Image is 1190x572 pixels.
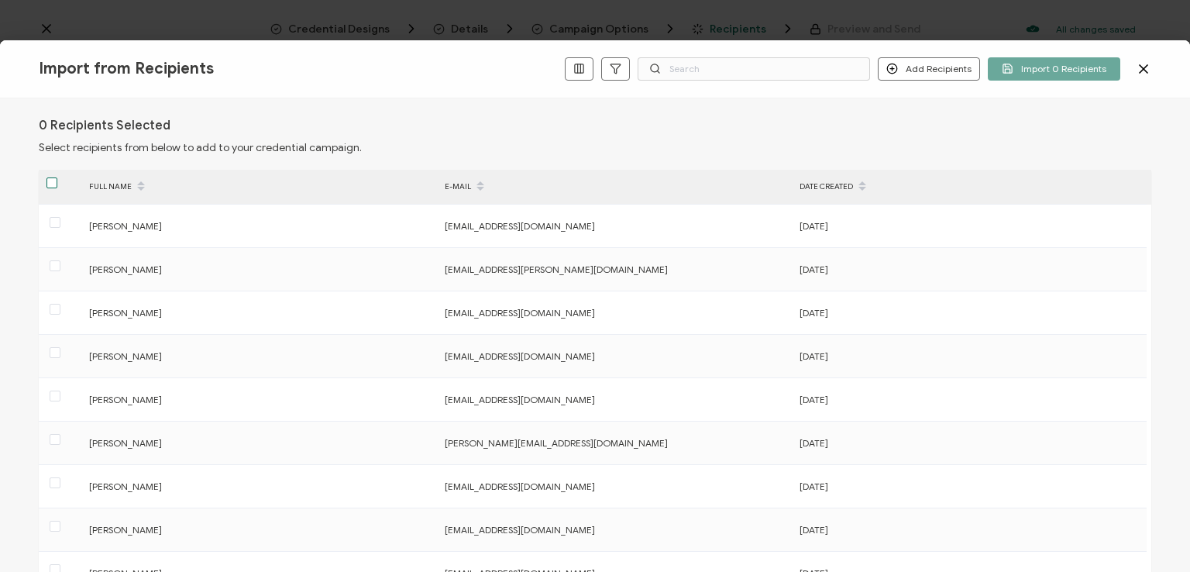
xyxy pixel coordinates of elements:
span: [PERSON_NAME][EMAIL_ADDRESS][DOMAIN_NAME] [445,437,668,449]
span: [EMAIL_ADDRESS][DOMAIN_NAME] [445,350,595,362]
span: [PERSON_NAME] [89,220,162,232]
span: Import from Recipients [39,59,214,78]
div: E-MAIL [437,174,792,200]
span: [EMAIL_ADDRESS][PERSON_NAME][DOMAIN_NAME] [445,264,668,275]
span: [PERSON_NAME] [89,350,162,362]
div: DATE CREATED [792,174,1147,200]
h1: 0 Recipients Selected [39,118,170,133]
span: [PERSON_NAME] [89,481,162,492]
span: [DATE] [800,350,828,362]
span: [PERSON_NAME] [89,307,162,319]
span: [PERSON_NAME] [89,524,162,536]
span: [EMAIL_ADDRESS][DOMAIN_NAME] [445,220,595,232]
span: [EMAIL_ADDRESS][DOMAIN_NAME] [445,481,595,492]
div: FULL NAME [81,174,437,200]
span: [DATE] [800,264,828,275]
span: [PERSON_NAME] [89,437,162,449]
span: [DATE] [800,437,828,449]
span: Select recipients from below to add to your credential campaign. [39,141,362,154]
span: [PERSON_NAME] [89,264,162,275]
span: Import 0 Recipients [1002,63,1106,74]
span: [DATE] [800,524,828,536]
span: [PERSON_NAME] [89,394,162,405]
span: [EMAIL_ADDRESS][DOMAIN_NAME] [445,524,595,536]
span: [DATE] [800,394,828,405]
span: [EMAIL_ADDRESS][DOMAIN_NAME] [445,394,595,405]
span: [DATE] [800,307,828,319]
button: Import 0 Recipients [988,57,1120,81]
span: [DATE] [800,220,828,232]
iframe: Chat Widget [1113,498,1190,572]
button: Add Recipients [878,57,980,81]
span: [EMAIL_ADDRESS][DOMAIN_NAME] [445,307,595,319]
input: Search [638,57,870,81]
span: [DATE] [800,481,828,492]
